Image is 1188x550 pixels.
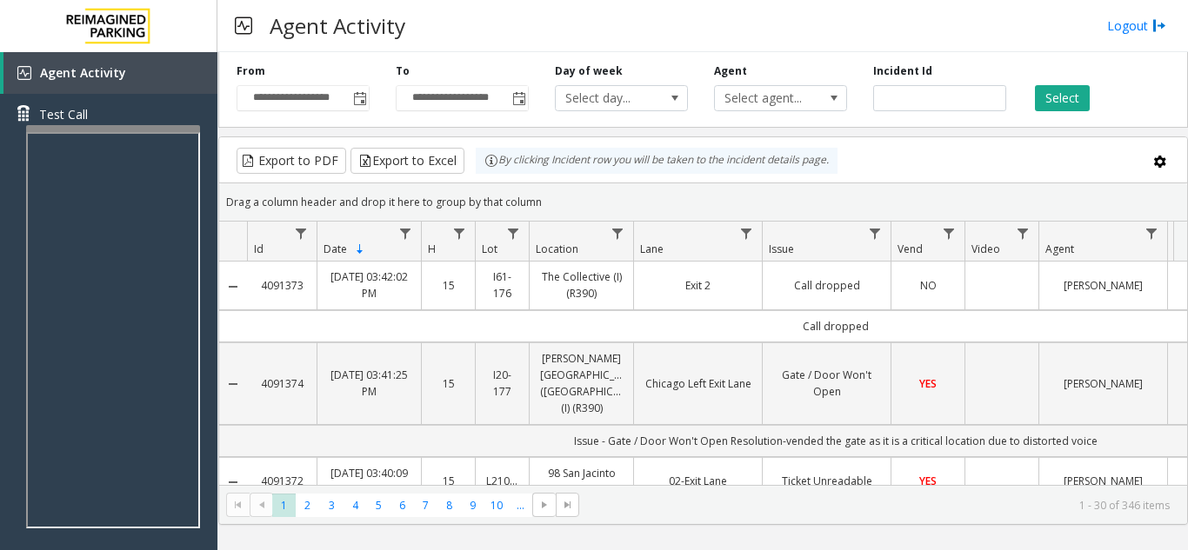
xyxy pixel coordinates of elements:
[17,66,31,80] img: 'icon'
[390,494,414,517] span: Page 6
[219,280,247,294] a: Collapse Details
[919,376,937,391] span: YES
[350,148,464,174] button: Export to Excel
[1050,277,1157,294] a: [PERSON_NAME]
[640,242,664,256] span: Lane
[606,222,630,245] a: Location Filter Menu
[919,474,937,488] span: YES
[644,277,751,294] a: Exit 2
[328,268,410,302] a: [DATE] 03:42:02 PM
[261,4,414,47] h3: Agent Activity
[485,494,509,517] span: Page 10
[537,498,551,512] span: Go to the next page
[715,86,820,110] span: Select agent...
[555,63,623,79] label: Day of week
[432,277,464,294] a: 15
[902,375,954,392] a: YES
[540,350,623,417] a: [PERSON_NAME][GEOGRAPHIC_DATA] ([GEOGRAPHIC_DATA]) (I) (R390)
[509,86,528,110] span: Toggle popup
[1140,222,1164,245] a: Agent Filter Menu
[396,63,410,79] label: To
[432,473,464,489] a: 15
[414,494,437,517] span: Page 7
[432,375,464,392] a: 15
[219,222,1187,485] div: Data table
[773,473,880,489] a: Ticket Unreadable
[864,222,887,245] a: Issue Filter Menu
[482,242,497,256] span: Lot
[219,475,247,489] a: Collapse Details
[1050,473,1157,489] a: [PERSON_NAME]
[324,242,347,256] span: Date
[773,367,880,400] a: Gate / Door Won't Open
[320,494,344,517] span: Page 3
[502,222,525,245] a: Lot Filter Menu
[428,242,436,256] span: H
[1011,222,1035,245] a: Video Filter Menu
[296,494,319,517] span: Page 2
[509,494,532,517] span: Page 11
[219,377,247,391] a: Collapse Details
[39,105,88,123] span: Test Call
[486,473,518,489] a: L21065900
[902,473,954,489] a: YES
[540,268,623,302] a: The Collective (I) (R390)
[714,63,747,79] label: Agent
[902,277,954,294] a: NO
[898,242,923,256] span: Vend
[769,242,794,256] span: Issue
[484,154,498,168] img: infoIcon.svg
[532,493,556,517] span: Go to the next page
[254,242,264,256] span: Id
[3,52,217,94] a: Agent Activity
[556,493,579,517] span: Go to the last page
[350,86,369,110] span: Toggle popup
[367,494,390,517] span: Page 5
[735,222,758,245] a: Lane Filter Menu
[235,4,252,47] img: pageIcon
[394,222,417,245] a: Date Filter Menu
[328,465,410,498] a: [DATE] 03:40:09 PM
[873,63,932,79] label: Incident Id
[486,367,518,400] a: I20-177
[344,494,367,517] span: Page 4
[237,63,265,79] label: From
[644,375,751,392] a: Chicago Left Exit Lane
[486,268,518,302] a: I61-176
[1152,17,1166,35] img: logout
[644,473,751,489] a: 02-Exit Lane
[773,277,880,294] a: Call dropped
[938,222,961,245] a: Vend Filter Menu
[437,494,461,517] span: Page 8
[328,367,410,400] a: [DATE] 03:41:25 PM
[237,148,346,174] button: Export to PDF
[476,148,838,174] div: By clicking Incident row you will be taken to the incident details page.
[536,242,578,256] span: Location
[272,494,296,517] span: Page 1
[257,375,306,392] a: 4091374
[1107,17,1166,35] a: Logout
[1045,242,1074,256] span: Agent
[257,277,306,294] a: 4091373
[448,222,471,245] a: H Filter Menu
[971,242,1000,256] span: Video
[353,242,367,256] span: Sortable
[290,222,313,245] a: Id Filter Menu
[1035,85,1090,111] button: Select
[590,498,1170,513] kendo-pager-info: 1 - 30 of 346 items
[40,64,126,81] span: Agent Activity
[556,86,661,110] span: Select day...
[257,473,306,489] a: 4091372
[461,494,484,517] span: Page 9
[219,187,1187,217] div: Drag a column header and drop it here to group by that column
[561,498,575,512] span: Go to the last page
[920,278,937,293] span: NO
[1050,375,1157,392] a: [PERSON_NAME]
[540,465,623,498] a: 98 San Jacinto Garage (L)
